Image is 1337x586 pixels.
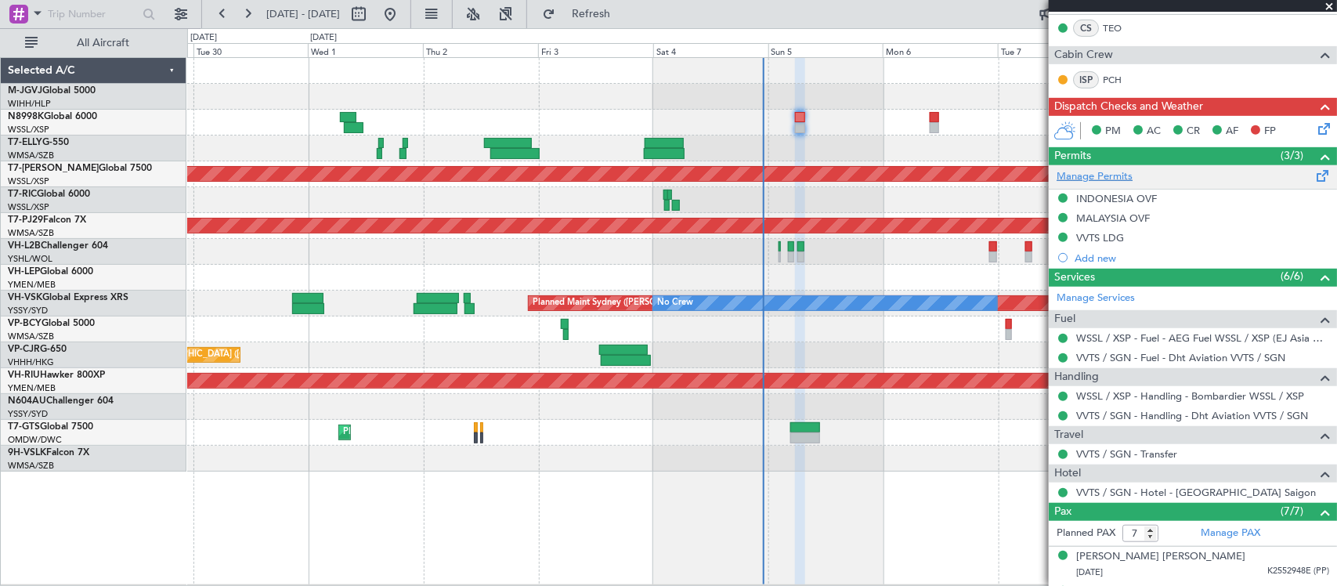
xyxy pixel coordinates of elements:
span: AF [1226,124,1238,139]
a: T7-[PERSON_NAME]Global 7500 [8,164,152,173]
span: VP-CJR [8,345,40,354]
a: VH-VSKGlobal Express XRS [8,293,128,302]
div: VVTS LDG [1076,231,1124,244]
span: N604AU [8,396,46,406]
button: All Aircraft [17,31,170,56]
span: Pax [1054,503,1071,521]
a: T7-GTSGlobal 7500 [8,422,93,432]
a: YSHL/WOL [8,253,52,265]
span: T7-[PERSON_NAME] [8,164,99,173]
a: 9H-VSLKFalcon 7X [8,448,89,458]
a: N8998KGlobal 6000 [8,112,97,121]
a: VVTS / SGN - Hotel - [GEOGRAPHIC_DATA] Saigon [1076,486,1316,499]
div: Sat 4 [653,43,768,57]
a: WSSL / XSP - Handling - Bombardier WSSL / XSP [1076,389,1304,403]
div: Tue 7 [998,43,1113,57]
span: FP [1264,124,1276,139]
input: Trip Number [48,2,138,26]
span: Dispatch Checks and Weather [1054,98,1203,116]
span: T7-PJ29 [8,215,43,225]
div: Thu 2 [423,43,538,57]
div: CS [1073,20,1099,37]
a: VVTS / SGN - Transfer [1076,447,1177,461]
div: No Crew [657,291,693,315]
div: Planned Maint Dubai (Al Maktoum Intl) [343,421,497,444]
a: VH-RIUHawker 800XP [8,371,105,380]
button: Refresh [535,2,629,27]
span: Permits [1054,147,1091,165]
a: WIHH/HLP [8,98,51,110]
div: Sun 5 [768,43,884,57]
a: VP-CJRG-650 [8,345,67,354]
span: Fuel [1054,310,1075,328]
span: T7-ELLY [8,138,42,147]
div: MALAYSIA OVF [1076,212,1150,225]
a: WSSL / XSP - Fuel - AEG Fuel WSSL / XSP (EJ Asia Only) [1076,331,1329,345]
div: Fri 3 [538,43,653,57]
a: YSSY/SYD [8,305,48,317]
a: WSSL/XSP [8,124,49,136]
span: AC [1147,124,1161,139]
a: WMSA/SZB [8,150,54,161]
span: VH-VSK [8,293,42,302]
span: N8998K [8,112,44,121]
div: [DATE] [190,31,217,45]
a: VP-BCYGlobal 5000 [8,319,95,328]
span: Refresh [558,9,624,20]
span: (3/3) [1281,147,1303,164]
span: (6/6) [1281,268,1303,284]
div: Planned Maint [GEOGRAPHIC_DATA] ([GEOGRAPHIC_DATA] Intl) [82,343,344,367]
a: N604AUChallenger 604 [8,396,114,406]
a: VVTS / SGN - Fuel - Dht Aviation VVTS / SGN [1076,351,1285,364]
a: OMDW/DWC [8,434,62,446]
div: Wed 1 [308,43,423,57]
span: T7-RIC [8,190,37,199]
a: YMEN/MEB [8,279,56,291]
span: Travel [1054,426,1083,444]
span: Hotel [1054,465,1081,483]
div: Mon 6 [883,43,998,57]
a: YSSY/SYD [8,408,48,420]
span: [DATE] - [DATE] [266,7,340,21]
a: WMSA/SZB [8,227,54,239]
label: Planned PAX [1057,526,1115,541]
a: WMSA/SZB [8,331,54,342]
a: T7-ELLYG-550 [8,138,69,147]
span: VH-LEP [8,267,40,277]
span: VH-L2B [8,241,41,251]
span: T7-GTS [8,422,40,432]
a: TEO [1103,21,1138,35]
span: PM [1105,124,1121,139]
a: WSSL/XSP [8,201,49,213]
a: WMSA/SZB [8,460,54,472]
a: WSSL/XSP [8,175,49,187]
a: VHHH/HKG [8,356,54,368]
span: Services [1054,269,1095,287]
span: VP-BCY [8,319,42,328]
span: [DATE] [1076,566,1103,578]
a: Manage Permits [1057,169,1133,185]
a: Manage Services [1057,291,1135,306]
a: PCH [1103,73,1138,87]
div: Planned Maint Sydney ([PERSON_NAME] Intl) [533,291,714,315]
a: VH-L2BChallenger 604 [8,241,108,251]
span: Handling [1054,368,1099,386]
span: M-JGVJ [8,86,42,96]
div: [PERSON_NAME] [PERSON_NAME] [1076,549,1245,565]
a: T7-RICGlobal 6000 [8,190,90,199]
div: Add new [1075,251,1329,265]
a: T7-PJ29Falcon 7X [8,215,86,225]
span: VH-RIU [8,371,40,380]
div: [DATE] [310,31,337,45]
span: CR [1187,124,1200,139]
span: All Aircraft [41,38,165,49]
a: VVTS / SGN - Handling - Dht Aviation VVTS / SGN [1076,409,1308,422]
span: Cabin Crew [1054,46,1113,64]
a: M-JGVJGlobal 5000 [8,86,96,96]
div: INDONESIA OVF [1076,192,1157,205]
a: YMEN/MEB [8,382,56,394]
span: (7/7) [1281,503,1303,519]
a: VH-LEPGlobal 6000 [8,267,93,277]
div: Tue 30 [193,43,309,57]
span: 9H-VSLK [8,448,46,458]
